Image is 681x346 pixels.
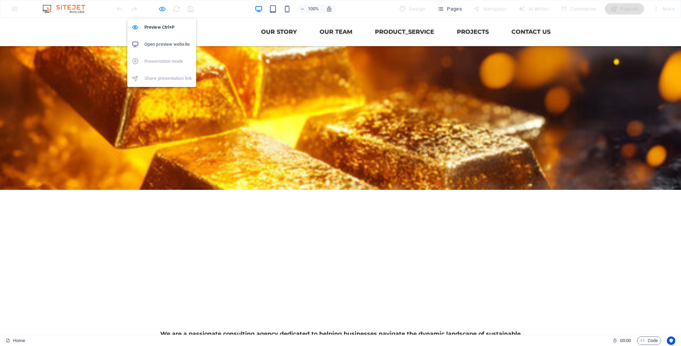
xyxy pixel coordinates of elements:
span: 00 00 [620,336,631,345]
h6: Session time [613,336,631,345]
a: Projects [451,6,494,23]
button: 100% [297,5,322,13]
a: Our Team [314,6,358,23]
span: Pages [437,5,462,12]
button: Code [637,336,661,345]
h6: 100% [308,5,319,13]
h2: Our Story [155,274,526,304]
button: Pages [434,3,465,15]
a: Contact Us [506,6,556,23]
div: Design (Ctrl+Alt+Y) [396,3,428,15]
span: : [625,338,626,343]
button: Usercentrics [667,336,675,345]
h6: Preview Ctrl+P [144,23,192,32]
i: On resize automatically adjust zoom level to fit chosen device. [326,6,332,12]
a: Product_Service [369,6,440,23]
a: Click to cancel selection. Double-click to open Pages [6,336,25,345]
h6: Open preview website [144,40,192,49]
span: Code [640,336,658,345]
p: We are a passionate consulting agency dedicated to helping businesses navigate the dynamic landsc... [155,312,526,336]
a: Our Story [255,6,303,23]
img: Editor Logo [41,5,94,13]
